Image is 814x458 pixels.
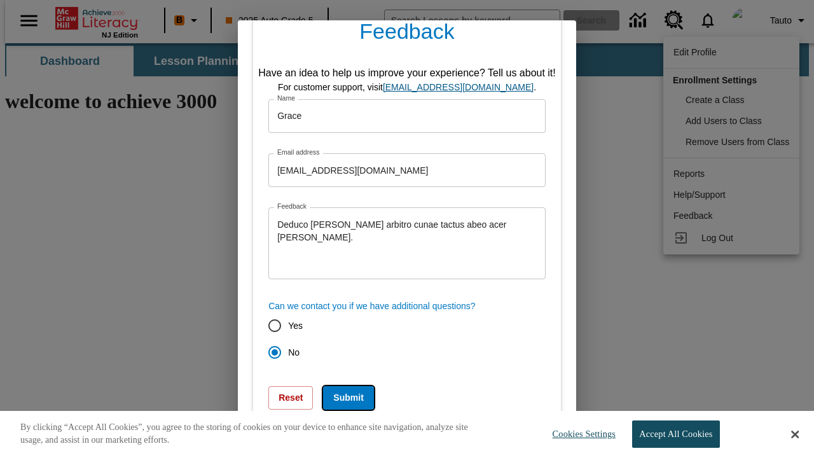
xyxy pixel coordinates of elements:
[268,312,546,366] div: contact-permission
[632,420,719,448] button: Accept All Cookies
[258,66,556,81] div: Have an idea to help us improve your experience? Tell us about it!
[288,346,300,359] span: No
[383,82,534,92] a: support, will open in new browser tab
[323,386,373,410] button: Submit
[277,202,307,211] label: Feedback
[277,148,320,157] label: Email address
[541,421,621,447] button: Cookies Settings
[277,94,295,103] label: Name
[288,319,303,333] span: Yes
[253,8,561,60] h4: Feedback
[258,81,556,94] div: For customer support, visit .
[268,386,313,410] button: Reset
[791,429,799,440] button: Close
[20,421,488,446] p: By clicking “Accept All Cookies”, you agree to the storing of cookies on your device to enhance s...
